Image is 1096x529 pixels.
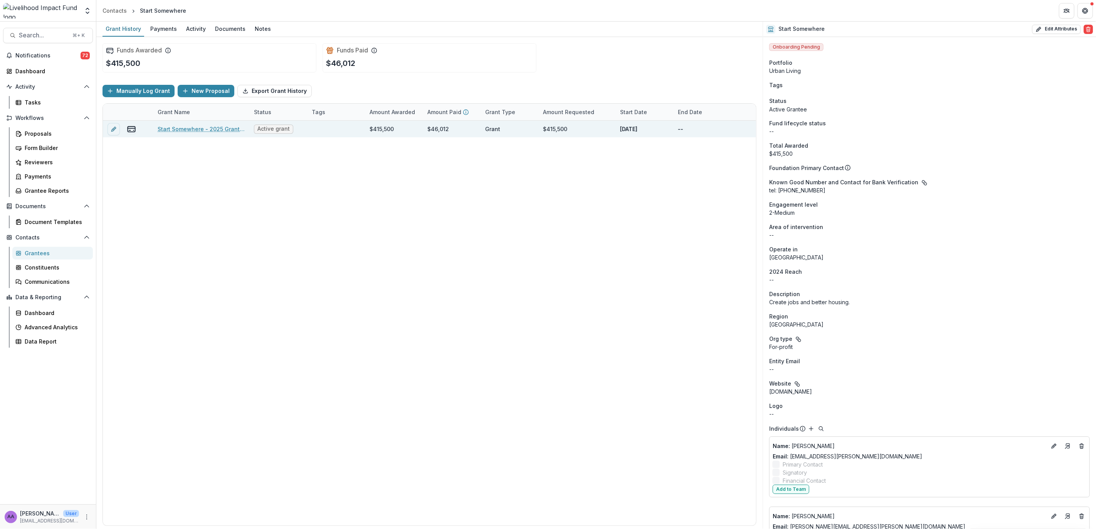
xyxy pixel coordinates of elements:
span: 72 [81,52,90,59]
button: view-payments [127,125,136,134]
span: Area of intervention [769,223,823,231]
button: Get Help [1078,3,1093,19]
p: Create jobs and better housing. [769,298,1090,306]
span: 2024 Reach [769,268,802,276]
div: Grant Type [481,108,520,116]
a: Proposals [12,127,93,140]
div: $415,500 [370,125,394,133]
div: Amount Requested [538,108,599,116]
span: Email: [773,453,788,460]
span: Active grant [257,126,290,132]
div: $415,500 [543,125,567,133]
button: Deletes [1077,441,1086,451]
span: Search... [19,32,68,39]
nav: breadcrumb [99,5,189,16]
div: Documents [212,23,249,34]
span: Website [769,379,791,387]
p: -- [769,231,1090,239]
span: Financial Contact [783,477,826,485]
div: Grant Type [481,104,538,120]
div: Amount Awarded [365,104,423,120]
div: Grant [485,125,500,133]
p: [GEOGRAPHIC_DATA] [769,253,1090,261]
button: Open Data & Reporting [3,291,93,303]
a: [DOMAIN_NAME] [769,388,812,395]
button: Edit [1049,512,1059,521]
p: -- [769,276,1090,284]
div: Grantees [25,249,87,257]
span: Name : [773,443,790,449]
div: End Date [673,104,731,120]
div: Contacts [103,7,127,15]
div: Amount Requested [538,104,615,120]
button: Add to Team [773,485,809,494]
a: Advanced Analytics [12,321,93,334]
p: [PERSON_NAME] [773,512,1046,520]
div: Grantee Reports [25,187,87,195]
a: Data Report [12,335,93,348]
div: Grant Name [153,104,249,120]
p: Individuals [769,425,799,433]
span: Signatory [783,468,807,477]
a: Grantee Reports [12,184,93,197]
div: Tags [307,104,365,120]
a: Grant History [103,22,144,37]
a: Name: [PERSON_NAME] [773,442,1046,450]
h2: Start Somewhere [778,26,825,32]
button: More [82,512,91,522]
button: Edit Attributes [1032,25,1081,34]
button: Deletes [1077,512,1086,521]
a: Payments [12,170,93,183]
button: Open Documents [3,200,93,212]
span: Status [769,97,787,105]
a: Go to contact [1062,440,1074,452]
button: Search [817,424,826,433]
p: [EMAIL_ADDRESS][DOMAIN_NAME] [20,517,79,524]
a: Payments [147,22,180,37]
div: Status [249,108,276,116]
span: Operate in [769,245,798,253]
img: Livelihood Impact Fund logo [3,3,79,19]
span: Name : [773,513,790,519]
span: Description [769,290,800,298]
button: Open entity switcher [82,3,93,19]
div: Advanced Analytics [25,323,87,331]
div: -- [769,365,1090,373]
p: -- [769,127,1090,135]
a: Start Somewhere - 2025 Grant - TwistBlock Automation Tool [158,125,245,133]
a: Activity [183,22,209,37]
p: [DATE] [620,125,637,133]
div: Amount Paid [423,104,481,120]
div: Status [249,104,307,120]
div: Data Report [25,337,87,345]
button: Edit [1049,441,1059,451]
span: Onboarding Pending [769,43,824,51]
div: Form Builder [25,144,87,152]
div: Grant Name [153,108,195,116]
div: Reviewers [25,158,87,166]
div: Dashboard [25,309,87,317]
button: Export Grant History [237,85,312,97]
div: Document Templates [25,218,87,226]
div: $46,012 [427,125,449,133]
p: $46,012 [326,57,355,69]
span: Fund lifecycle status [769,119,826,127]
div: Start Somewhere [140,7,186,15]
a: Notes [252,22,274,37]
button: Manually Log Grant [103,85,175,97]
span: Total Awarded [769,142,808,150]
div: $415,500 [769,150,1090,158]
span: Tags [769,81,783,89]
span: Data & Reporting [15,294,81,301]
div: Start Date [615,104,673,120]
span: Contacts [15,234,81,241]
p: $415,500 [106,57,140,69]
div: Payments [147,23,180,34]
button: Open Workflows [3,112,93,124]
button: Add [807,424,816,433]
div: Notes [252,23,274,34]
div: Start Date [615,108,652,116]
